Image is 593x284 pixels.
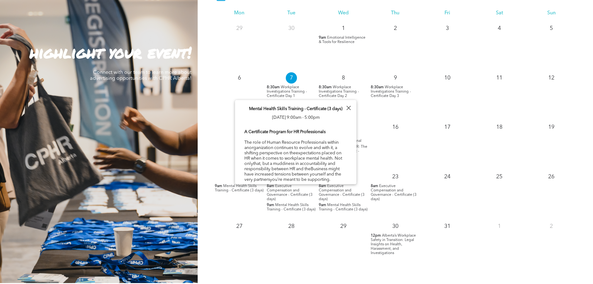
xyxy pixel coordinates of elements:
[371,233,381,238] span: 12pm
[338,23,349,34] p: 1
[338,221,349,232] p: 29
[369,10,421,16] div: Thu
[319,36,326,40] span: 9am
[234,122,245,133] p: 13
[267,85,307,98] span: Workplace Investigations Training - Certificate Day 1
[546,171,557,182] p: 26
[319,36,365,44] span: Emotional Intelligence & Tools for Resilience
[390,72,401,84] p: 9
[390,23,401,34] p: 2
[546,221,557,232] p: 2
[338,72,349,84] p: 8
[371,234,416,255] span: Alberta’s Workplace Safety in Transition: Legal Insights on Health, Harassment, and Investigations
[249,107,342,111] span: Mental Health Skills Training - Certificate (3 days)
[319,85,359,98] span: Workplace Investigations Training - Certificate Day 2
[286,72,297,84] p: 7
[267,203,274,207] span: 9am
[234,221,245,232] p: 27
[525,10,577,16] div: Sun
[442,221,453,232] p: 31
[90,70,191,81] span: Connect with our team to learn more about advertising opportunities with CPHR Alberta!
[213,10,265,16] div: Mon
[265,10,317,16] div: Tue
[494,122,505,133] p: 18
[234,23,245,34] p: 29
[30,41,191,63] strong: highlight your event!
[267,184,274,188] span: 8am
[390,171,401,182] p: 23
[494,171,505,182] p: 25
[494,221,505,232] p: 1
[546,122,557,133] p: 19
[371,85,384,89] span: 8:30am
[244,130,326,134] b: A Certificate Program for HR Professionals
[546,72,557,84] p: 12
[442,171,453,182] p: 24
[371,85,411,98] span: Workplace Investigations Training - Certificate Day 3
[272,115,320,120] span: [DATE] 9:00am - 5:00pm
[267,184,313,201] span: Executive Compensation and Governance - Certificate (3 days)
[319,184,365,201] span: Executive Compensation and Governance - Certificate (3 days)
[234,171,245,182] p: 20
[319,203,368,211] span: Mental Health Skills Training - Certificate (3 days)
[286,221,297,232] p: 28
[390,122,401,133] p: 16
[421,10,473,16] div: Fri
[319,85,332,89] span: 8:30am
[371,184,417,201] span: Executive Compensation and Governance - Certificate (3 days)
[319,184,326,188] span: 8am
[390,221,401,232] p: 30
[215,184,222,188] span: 9am
[442,23,453,34] p: 3
[494,72,505,84] p: 11
[442,122,453,133] p: 17
[442,72,453,84] p: 10
[267,85,280,89] span: 8:30am
[473,10,525,16] div: Sat
[215,184,264,192] span: Mental Health Skills Training - Certificate (3 days)
[319,203,326,207] span: 9am
[371,184,378,188] span: 8am
[286,23,297,34] p: 30
[494,23,505,34] p: 4
[317,10,369,16] div: Wed
[267,203,316,211] span: Mental Health Skills Training - Certificate (3 days)
[234,72,245,84] p: 6
[546,23,557,34] p: 5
